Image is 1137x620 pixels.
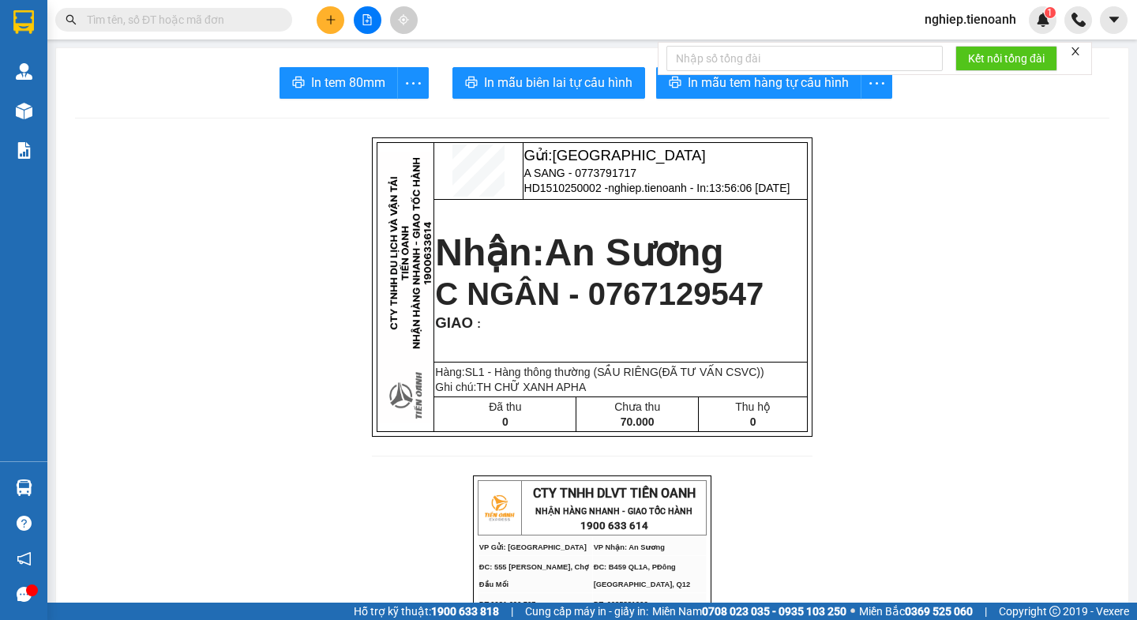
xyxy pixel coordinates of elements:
[1100,6,1128,34] button: caret-down
[709,182,790,194] span: 13:56:06 [DATE]
[479,543,587,551] span: VP Gửi: [GEOGRAPHIC_DATA]
[545,231,724,273] span: An Sương
[594,600,648,608] span: ĐT: 0935881992
[688,73,849,92] span: In mẫu tem hàng tự cấu hình
[621,415,655,428] span: 70.000
[325,14,336,25] span: plus
[912,9,1029,29] span: nghiep.tienoanh
[489,400,521,413] span: Đã thu
[479,600,536,608] span: ĐT:0931 626 727
[524,167,636,179] span: A SANG - 0773791717
[16,63,32,80] img: warehouse-icon
[390,6,418,34] button: aim
[905,605,973,618] strong: 0369 525 060
[552,147,705,163] span: [GEOGRAPHIC_DATA]
[435,231,723,273] strong: Nhận:
[656,67,861,99] button: printerIn mẫu tem hàng tự cấu hình
[17,516,32,531] span: question-circle
[13,10,34,34] img: logo-vxr
[850,608,855,614] span: ⚪️
[750,415,756,428] span: 0
[533,486,696,501] span: CTY TNHH DLVT TIẾN OANH
[1071,13,1086,27] img: phone-icon
[614,400,660,413] span: Chưa thu
[669,76,681,91] span: printer
[478,366,764,378] span: 1 - Hàng thông thường (SẦU RIÊNG(ĐÃ TƯ VẤN CSVC))
[861,73,891,93] span: more
[435,381,586,393] span: Ghi chú:
[511,603,513,620] span: |
[608,182,790,194] span: nghiep.tienoanh - In:
[66,14,77,25] span: search
[861,67,892,99] button: more
[362,14,373,25] span: file-add
[280,67,398,99] button: printerIn tem 80mm
[968,50,1045,67] span: Kết nối tổng đài
[311,73,385,92] span: In tem 80mm
[479,488,519,528] img: logo
[1049,606,1060,617] span: copyright
[1047,7,1053,18] span: 1
[465,76,478,91] span: printer
[398,14,409,25] span: aim
[1107,13,1121,27] span: caret-down
[292,76,305,91] span: printer
[398,73,428,93] span: more
[479,563,589,588] span: ĐC: 555 [PERSON_NAME], Chợ Đầu Mối
[524,182,790,194] span: HD1510250002 -
[435,366,764,378] span: Hàng:SL
[431,605,499,618] strong: 1900 633 818
[1070,46,1081,57] span: close
[452,67,645,99] button: printerIn mẫu biên lai tự cấu hình
[317,6,344,34] button: plus
[1045,7,1056,18] sup: 1
[87,11,273,28] input: Tìm tên, số ĐT hoặc mã đơn
[580,520,648,532] strong: 1900 633 614
[354,6,381,34] button: file-add
[17,551,32,566] span: notification
[435,314,473,331] span: GIAO
[652,603,846,620] span: Miền Nam
[435,276,764,311] span: C NGÂN - 0767129547
[16,142,32,159] img: solution-icon
[594,543,665,551] span: VP Nhận: An Sương
[535,506,692,517] strong: NHẬN HÀNG NHANH - GIAO TỐC HÀNH
[477,381,587,393] span: TH CHỮ XANH APHA
[502,415,508,428] span: 0
[17,587,32,602] span: message
[354,603,499,620] span: Hỗ trợ kỹ thuật:
[16,479,32,496] img: warehouse-icon
[1036,13,1050,27] img: icon-new-feature
[16,103,32,119] img: warehouse-icon
[594,563,691,588] span: ĐC: B459 QL1A, PĐông [GEOGRAPHIC_DATA], Q12
[484,73,632,92] span: In mẫu biên lai tự cấu hình
[473,318,481,330] span: :
[735,400,771,413] span: Thu hộ
[955,46,1057,71] button: Kết nối tổng đài
[985,603,987,620] span: |
[666,46,943,71] input: Nhập số tổng đài
[524,147,706,163] span: Gửi:
[397,67,429,99] button: more
[525,603,648,620] span: Cung cấp máy in - giấy in:
[859,603,973,620] span: Miền Bắc
[702,605,846,618] strong: 0708 023 035 - 0935 103 250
